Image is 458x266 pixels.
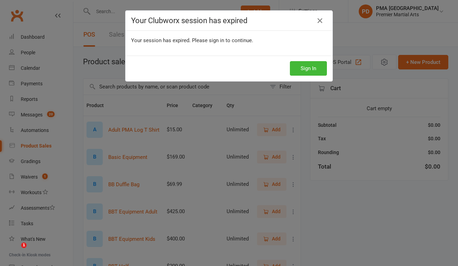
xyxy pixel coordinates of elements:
h4: Your Clubworx session has expired [131,16,327,25]
button: Sign In [290,61,327,76]
span: 1 [21,243,27,248]
a: Close [314,15,326,26]
span: Your session has expired. Please sign in to continue. [131,37,253,44]
iframe: Intercom live chat [7,243,24,259]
